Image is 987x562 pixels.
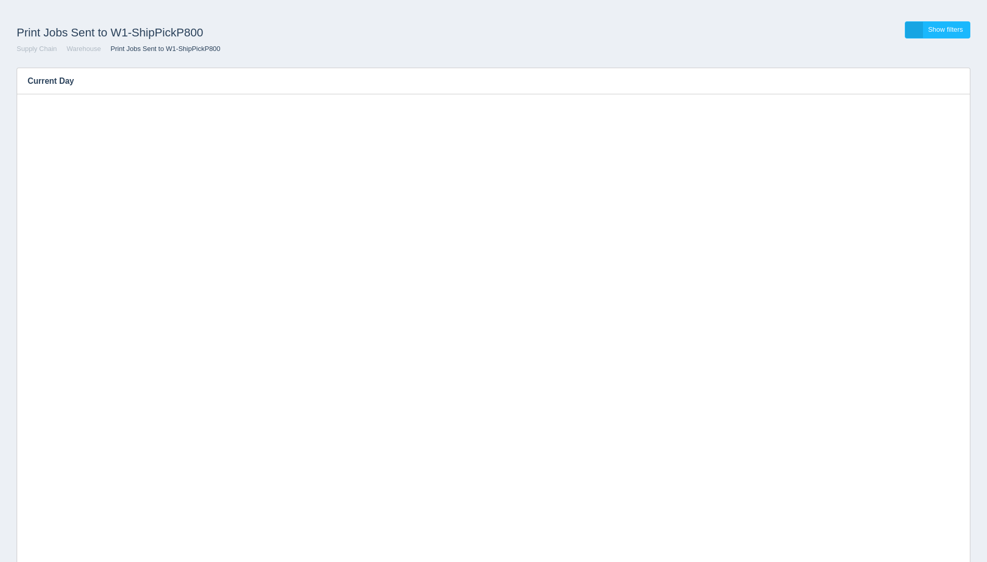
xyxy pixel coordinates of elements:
a: Warehouse [67,45,101,53]
a: Supply Chain [17,45,57,53]
li: Print Jobs Sent to W1-ShipPickP800 [103,44,221,54]
span: Show filters [928,25,963,33]
h1: Print Jobs Sent to W1-ShipPickP800 [17,21,494,44]
a: Show filters [905,21,970,39]
h3: Current Day [17,68,938,94]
